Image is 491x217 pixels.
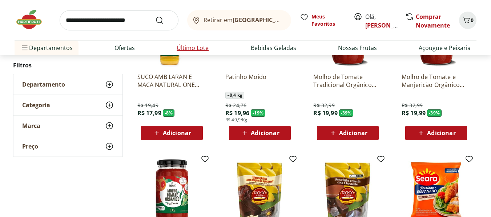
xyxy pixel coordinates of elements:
[20,39,29,57] button: Menu
[419,43,471,52] a: Açougue e Peixaria
[300,13,345,28] a: Meus Favoritos
[251,109,265,117] span: - 19 %
[471,17,474,24] span: 0
[137,109,161,117] span: R$ 17,99
[177,43,209,52] a: Último Lote
[204,17,284,23] span: Retirar em
[225,117,247,123] span: R$ 49,9/Kg
[22,143,38,150] span: Preço
[163,109,175,117] span: - 8 %
[416,13,450,29] a: Comprar Novamente
[402,73,471,89] a: Molho de Tomate e Manjericão Orgânico Natural Da Terra 330g
[225,92,244,99] span: ~ 0,4 kg
[13,58,123,72] h2: Filtros
[339,130,367,136] span: Adicionar
[225,102,246,109] span: R$ 24,76
[13,116,122,136] button: Marca
[427,130,455,136] span: Adicionar
[225,73,294,89] a: Patinho Moído
[22,81,65,88] span: Departamento
[402,109,426,117] span: R$ 19,99
[365,21,412,29] a: [PERSON_NAME]
[229,126,291,140] button: Adicionar
[114,43,135,52] a: Ofertas
[13,136,122,157] button: Preço
[141,126,203,140] button: Adicionar
[163,130,191,136] span: Adicionar
[137,102,158,109] span: R$ 19,49
[338,43,377,52] a: Nossas Frutas
[339,109,354,117] span: - 39 %
[427,109,442,117] span: - 39 %
[459,12,476,29] button: Carrinho
[22,101,50,109] span: Categoria
[311,13,345,28] span: Meus Favoritos
[13,74,122,95] button: Departamento
[225,109,249,117] span: R$ 19,96
[22,122,40,129] span: Marca
[251,43,296,52] a: Bebidas Geladas
[313,102,334,109] span: R$ 32,99
[187,10,291,30] button: Retirar em[GEOGRAPHIC_DATA]/[GEOGRAPHIC_DATA]
[60,10,178,30] input: search
[317,126,379,140] button: Adicionar
[405,126,467,140] button: Adicionar
[313,73,382,89] a: Molho de Tomate Tradicional Orgânico Natural Da Terra 330g
[15,9,51,30] img: Hortifruti
[365,12,398,30] span: Olá,
[402,102,423,109] span: R$ 32,99
[155,16,173,25] button: Submit Search
[13,95,122,115] button: Categoria
[251,130,279,136] span: Adicionar
[233,16,355,24] b: [GEOGRAPHIC_DATA]/[GEOGRAPHIC_DATA]
[137,73,206,89] a: SUCO AMB LARAN E MACA NATURAL ONE 900ML
[313,109,337,117] span: R$ 19,99
[20,39,73,57] span: Departamentos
